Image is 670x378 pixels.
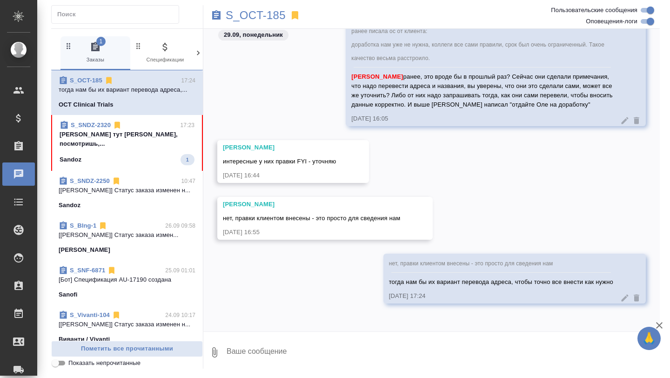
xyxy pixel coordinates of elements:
[59,335,110,344] p: Виванти / Vivanti
[551,6,637,15] span: Пользовательские сообщения
[59,290,78,299] p: Sanofi
[224,30,283,40] p: 29.09, понедельник
[64,41,127,64] span: Заказы
[70,311,110,318] a: S_Vivanti-104
[223,143,336,152] div: [PERSON_NAME]
[165,221,195,230] p: 26.09 09:58
[56,344,198,354] span: Пометить все прочитанными
[223,200,400,209] div: [PERSON_NAME]
[64,41,73,50] svg: Зажми и перетащи, чтобы поменять порядок вкладок
[134,41,196,64] span: Спецификации
[51,171,203,216] div: S_SNDZ-225010:47[[PERSON_NAME]] Статус заказа изменен н...Sandoz
[181,76,195,85] p: 17:24
[70,177,110,184] a: S_SNDZ-2250
[165,266,195,275] p: 25.09 01:01
[70,77,102,84] a: S_OCT-185
[223,215,400,222] span: нет, правки клиентом внесены - это просто для сведения нам
[59,230,195,240] p: [[PERSON_NAME]] Статус заказа измен...
[112,310,121,320] svg: Отписаться
[51,70,203,115] div: S_OCT-18517:24тогда нам бы их вариант перевода адреса,...OCT Clinical Trials
[389,260,553,267] span: нет, правки клиентом внесены - это просто для сведения нам
[113,121,122,130] svg: Отписаться
[59,85,195,94] p: тогда нам бы их вариант перевода адреса,...
[51,216,203,260] div: S_BIng-126.09 09:58[[PERSON_NAME]] Статус заказа измен...[PERSON_NAME]
[51,341,203,357] button: Пометить все прочитанными
[107,266,116,275] svg: Отписаться
[59,100,114,109] p: OCT Clinical Trials
[60,155,81,164] p: Sandoz
[223,228,400,237] div: [DATE] 16:55
[223,158,336,165] span: интересные у них правки FYI - уточняю
[389,291,613,301] div: [DATE] 17:24
[181,176,195,186] p: 10:47
[59,245,110,255] p: [PERSON_NAME]
[59,275,195,284] p: [Бот] Спецификация AU-17190 создана
[71,121,111,128] a: S_SNDZ-2320
[57,8,179,21] input: Поиск
[51,305,203,350] div: S_Vivanti-10424.09 10:17[[PERSON_NAME]] Статус заказа изменен н...Виванти / Vivanti
[70,267,105,274] a: S_SNF-6871
[59,320,195,329] p: [[PERSON_NAME]] Статус заказа изменен н...
[180,121,194,130] p: 17:23
[51,115,203,171] div: S_SNDZ-232017:23[PERSON_NAME] тут [PERSON_NAME], посмотришь,...Sandoz1
[351,114,613,123] div: [DATE] 16:05
[586,17,637,26] span: Оповещения-логи
[70,222,96,229] a: S_BIng-1
[641,329,657,348] span: 🙏
[51,260,203,305] div: S_SNF-687125.09 01:01[Бот] Спецификация AU-17190 созданаSanofi
[68,358,141,368] span: Показать непрочитанные
[59,201,80,210] p: Sandoz
[351,73,403,80] span: [PERSON_NAME]
[96,37,106,46] span: 1
[104,76,114,85] svg: Отписаться
[181,155,194,164] span: 1
[223,171,336,180] div: [DATE] 16:44
[351,73,614,108] span: ранее, это вроде бы в прошлый раз? Сейчас они сделали примечания, что надо перевести адреса и наз...
[59,186,195,195] p: [[PERSON_NAME]] Статус заказа изменен н...
[165,310,195,320] p: 24.09 10:17
[112,176,121,186] svg: Отписаться
[226,11,286,20] a: S_OCT-185
[98,221,107,230] svg: Отписаться
[60,130,194,148] p: [PERSON_NAME] тут [PERSON_NAME], посмотришь,...
[389,278,613,285] span: тогда нам бы их вариант перевода адреса, чтобы точно все внести как нужно
[134,41,143,50] svg: Зажми и перетащи, чтобы поменять порядок вкладок
[637,327,661,350] button: 🙏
